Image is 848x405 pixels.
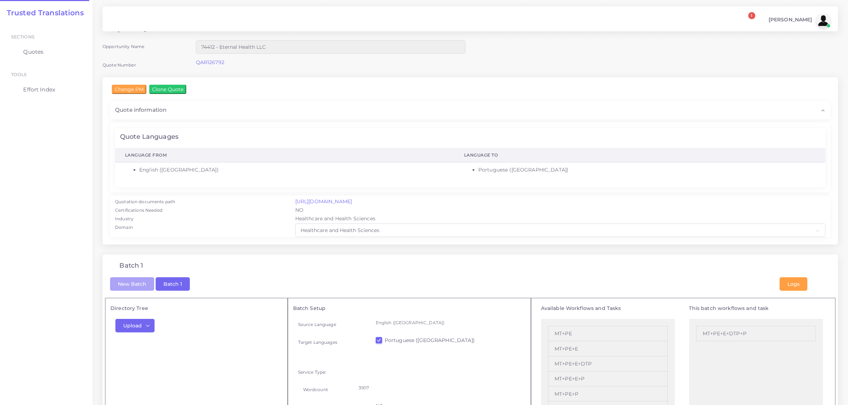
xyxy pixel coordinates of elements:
[765,14,833,28] a: [PERSON_NAME]avatar
[23,48,43,56] span: Quotes
[454,148,826,162] th: Language To
[5,44,87,59] a: Quotes
[548,372,668,386] li: MT+PE+E+P
[478,166,816,174] li: Portuguese ([GEOGRAPHIC_DATA])
[115,319,155,332] button: Upload
[139,166,444,174] li: English ([GEOGRAPHIC_DATA])
[293,305,526,311] h5: Batch Setup
[156,277,190,291] button: Batch 1
[196,59,224,65] a: QAR126792
[298,339,337,345] label: Target Languages
[541,305,675,311] h5: Available Workflows and Tasks
[110,280,154,286] a: New Batch
[696,326,816,341] li: MT+PE+E+DTP+P
[11,34,35,40] span: Sections
[787,281,800,287] span: Logs
[290,215,831,223] div: Healthcare and Health Sciences
[295,198,352,205] a: [URL][DOMAIN_NAME]
[110,305,282,311] h5: Directory Tree
[816,14,831,28] img: avatar
[376,319,521,326] p: English ([GEOGRAPHIC_DATA])
[149,85,186,94] input: Clone Quote
[156,280,190,286] a: Batch 1
[110,277,154,291] button: New Batch
[385,337,475,344] label: Portuguese ([GEOGRAPHIC_DATA])
[115,207,162,214] label: Certifications Needed
[110,101,831,119] div: Quote information
[112,85,146,94] input: Change PM
[290,206,831,215] div: NO
[115,216,134,222] label: Industry
[115,106,166,114] span: Quote information
[548,341,668,356] li: MT+PE+E
[303,386,328,393] label: Wordcount
[769,17,812,22] span: [PERSON_NAME]
[103,62,136,68] label: Quote Number
[689,305,823,311] h5: This batch workflows and task
[115,224,133,231] label: Domain
[298,369,327,375] label: Service Type:
[11,72,27,77] span: Tools
[120,133,178,141] h4: Quote Languages
[115,148,454,162] th: Language From
[119,262,143,270] h4: Batch 1
[359,384,516,391] p: 3907
[548,386,668,401] li: MT+PE+P
[115,199,175,205] label: Quotation documents path
[298,321,336,327] label: Source Language
[742,16,754,26] a: 1
[103,43,144,49] label: Opportunity Name
[780,277,807,291] button: Logs
[748,12,755,19] span: 1
[548,357,668,372] li: MT+PE+E+DTP
[5,82,87,97] a: Effort Index
[548,326,668,341] li: MT+PE
[2,9,84,17] a: Trusted Translations
[23,86,55,94] span: Effort Index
